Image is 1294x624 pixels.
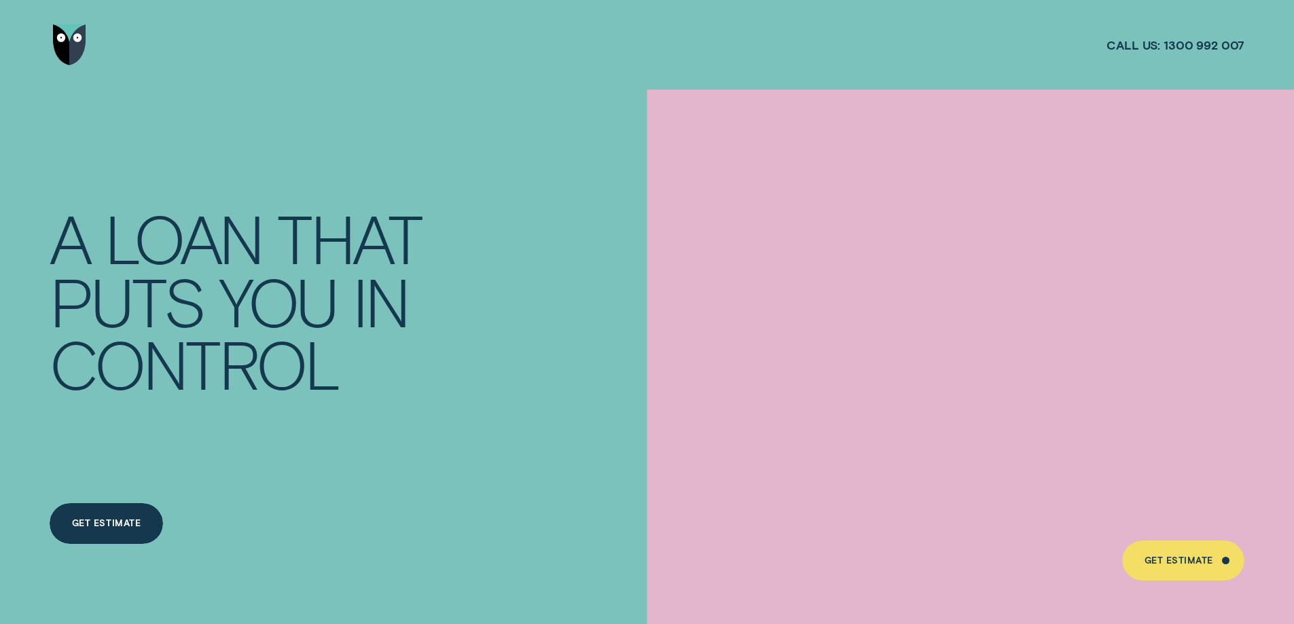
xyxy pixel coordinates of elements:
span: Call us: [1107,37,1160,53]
a: Call us:1300 992 007 [1107,37,1244,53]
span: 1300 992 007 [1164,37,1244,53]
a: Get Estimate [50,503,163,544]
h4: A LOAN THAT PUTS YOU IN CONTROL [50,206,439,394]
img: Wisr [53,24,87,65]
a: Get Estimate [1122,540,1245,581]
